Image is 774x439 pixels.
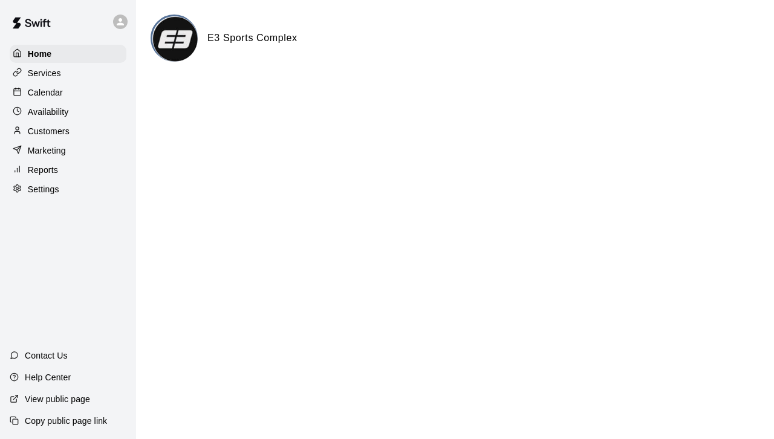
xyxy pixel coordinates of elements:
p: Customers [28,125,70,137]
p: Services [28,67,61,79]
a: Settings [10,180,126,198]
img: E3 Sports Complex logo [152,16,198,62]
p: Contact Us [25,350,68,362]
p: View public page [25,393,90,405]
p: Availability [28,106,69,118]
p: Marketing [28,145,66,157]
a: Calendar [10,83,126,102]
h6: E3 Sports Complex [207,30,298,46]
p: Help Center [25,371,71,383]
p: Home [28,48,52,60]
p: Calendar [28,86,63,99]
p: Reports [28,164,58,176]
a: Availability [10,103,126,121]
a: Services [10,64,126,82]
a: Home [10,45,126,63]
p: Settings [28,183,59,195]
a: Reports [10,161,126,179]
p: Copy public page link [25,415,107,427]
a: Marketing [10,141,126,160]
a: Customers [10,122,126,140]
